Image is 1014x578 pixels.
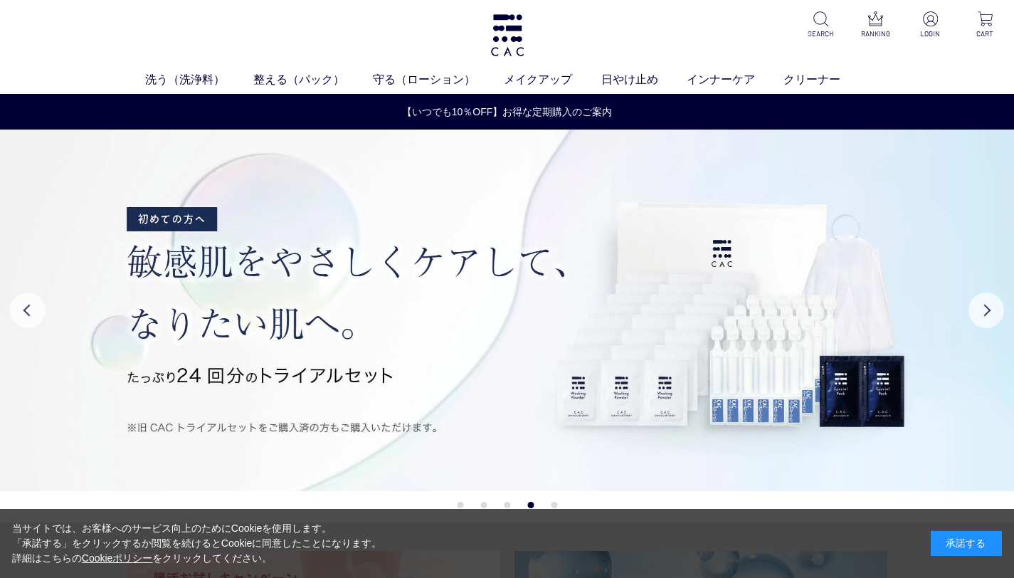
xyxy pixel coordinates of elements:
[783,70,869,88] a: クリーナー
[551,502,557,508] button: 5 of 5
[968,28,1003,39] p: CART
[687,70,783,88] a: インナーケア
[480,502,487,508] button: 2 of 5
[858,28,893,39] p: RANKING
[913,28,948,39] p: LOGIN
[253,70,373,88] a: 整える（パック）
[527,502,534,508] button: 4 of 5
[1,105,1013,120] a: 【いつでも10％OFF】お得な定期購入のご案内
[457,502,463,508] button: 1 of 5
[858,11,893,39] a: RANKING
[504,70,601,88] a: メイクアップ
[82,552,153,564] a: Cookieポリシー
[10,293,46,328] button: Previous
[968,11,1003,39] a: CART
[968,293,1004,328] button: Next
[504,502,510,508] button: 3 of 5
[931,531,1002,556] div: 承諾する
[373,70,504,88] a: 守る（ローション）
[145,70,253,88] a: 洗う（洗浄料）
[601,70,687,88] a: 日やけ止め
[489,14,526,56] img: logo
[803,11,838,39] a: SEARCH
[913,11,948,39] a: LOGIN
[12,521,382,566] div: 当サイトでは、お客様へのサービス向上のためにCookieを使用します。 「承諾する」をクリックするか閲覧を続けるとCookieに同意したことになります。 詳細はこちらの をクリックしてください。
[803,28,838,39] p: SEARCH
